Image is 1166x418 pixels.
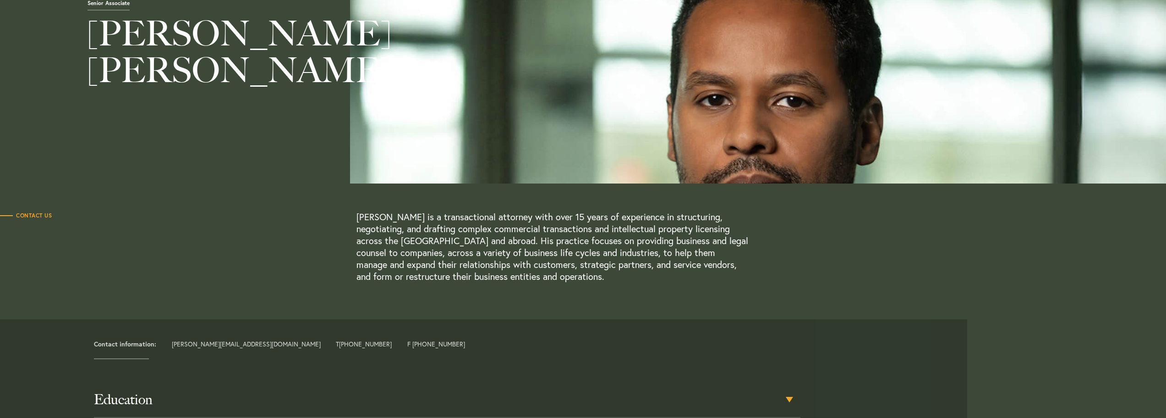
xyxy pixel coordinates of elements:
h3: Education [94,391,800,408]
a: [PERSON_NAME][EMAIL_ADDRESS][DOMAIN_NAME] [172,340,321,348]
span: Senior Associate [88,0,130,11]
p: [PERSON_NAME] is a transactional attorney with over 15 years of experience in structuring, negoti... [356,211,748,283]
span: T [336,341,392,347]
span: F [PHONE_NUMBER] [407,341,465,347]
a: [PHONE_NUMBER] [339,340,392,348]
strong: Contact information: [94,340,156,348]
